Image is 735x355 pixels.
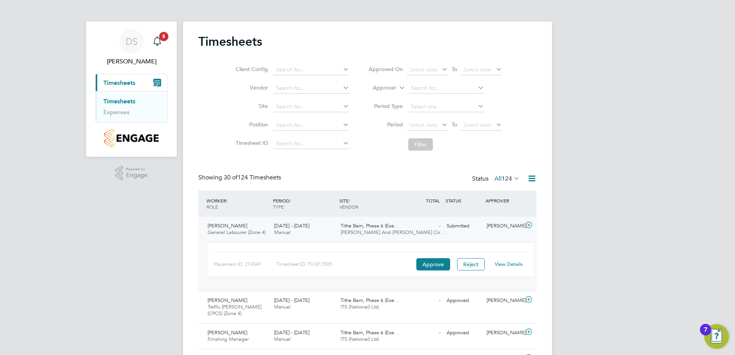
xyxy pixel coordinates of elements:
[274,336,291,342] span: Manual
[408,83,484,94] input: Search for...
[273,65,349,75] input: Search for...
[484,194,524,207] div: APPROVER
[464,66,491,73] span: Select date
[271,194,338,214] div: PERIOD
[368,103,403,109] label: Period Type
[495,261,523,267] a: View Details
[233,139,268,146] label: Timesheet ID
[96,74,167,91] button: Timesheets
[444,220,484,232] div: Submitted
[273,83,349,94] input: Search for...
[341,336,380,342] span: ITS (National) Ltd.
[104,129,158,148] img: countryside-properties-logo-retina.png
[472,174,521,184] div: Status
[368,66,403,73] label: Approved On
[95,129,168,148] a: Go to home page
[404,294,444,307] div: -
[464,121,491,128] span: Select date
[484,327,524,339] div: [PERSON_NAME]
[362,84,396,92] label: Approver
[484,220,524,232] div: [PERSON_NAME]
[208,222,247,229] span: [PERSON_NAME]
[115,166,148,181] a: Powered byEngage
[341,229,445,236] span: [PERSON_NAME] And [PERSON_NAME] Co…
[273,138,349,149] input: Search for...
[96,91,167,122] div: Timesheets
[274,222,309,229] span: [DATE] - [DATE]
[274,229,291,236] span: Manual
[276,258,414,270] div: Timesheet ID: TS1812905
[449,64,459,74] span: To
[226,197,228,204] span: /
[444,294,484,307] div: Approved
[341,304,380,310] span: ITS (National) Ltd.
[273,204,284,210] span: TYPE
[404,327,444,339] div: -
[449,119,459,129] span: To
[233,121,268,128] label: Position
[208,304,261,317] span: Traffic [PERSON_NAME] (CPCS) (Zone 4)
[103,79,135,86] span: Timesheets
[502,175,512,182] span: 124
[205,194,271,214] div: WORKER
[233,66,268,73] label: Client Config
[409,121,437,128] span: Select date
[444,194,484,207] div: STATUS
[208,297,247,304] span: [PERSON_NAME]
[224,174,281,181] span: 124 Timesheets
[233,84,268,91] label: Vendor
[341,222,399,229] span: Tithe Barn, Phase 6 (Exe…
[150,29,165,54] a: 5
[274,329,309,336] span: [DATE] - [DATE]
[214,258,276,270] div: Placement ID: 274549
[208,229,266,236] span: General Labourer (Zone 4)
[457,258,485,270] button: Reject
[349,197,350,204] span: /
[126,36,138,46] span: DS
[368,121,403,128] label: Period
[338,194,404,214] div: SITE
[416,258,450,270] button: Approve
[273,120,349,131] input: Search for...
[233,103,268,109] label: Site
[103,98,135,105] a: Timesheets
[289,197,291,204] span: /
[494,175,520,182] label: All
[704,324,729,349] button: Open Resource Center, 7 new notifications
[198,174,283,182] div: Showing
[126,172,148,179] span: Engage
[408,138,433,151] button: Filter
[103,108,130,116] a: Expenses
[86,22,177,157] nav: Main navigation
[404,220,444,232] div: -
[206,204,218,210] span: ROLE
[408,101,484,112] input: Select one
[208,336,249,342] span: Finishing Manager
[126,166,148,173] span: Powered by
[274,304,291,310] span: Manual
[95,57,168,66] span: Dave Smith
[484,294,524,307] div: [PERSON_NAME]
[198,34,262,49] h2: Timesheets
[341,297,399,304] span: Tithe Barn, Phase 6 (Exe…
[426,197,440,204] span: TOTAL
[273,101,349,112] input: Search for...
[95,29,168,66] a: DS[PERSON_NAME]
[409,66,437,73] span: Select date
[339,204,358,210] span: VENDOR
[341,329,399,336] span: Tithe Barn, Phase 6 (Exe…
[444,327,484,339] div: Approved
[704,330,707,340] div: 7
[159,32,168,41] span: 5
[224,174,238,181] span: 30 of
[274,297,309,304] span: [DATE] - [DATE]
[208,329,247,336] span: [PERSON_NAME]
